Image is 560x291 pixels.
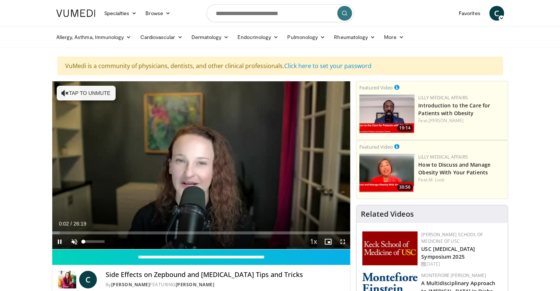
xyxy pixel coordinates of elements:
[59,221,69,227] span: 0:02
[330,30,380,45] a: Rheumatology
[176,281,215,288] a: [PERSON_NAME]
[106,281,344,288] div: By FEATURING
[283,30,330,45] a: Pulmonology
[321,234,335,249] button: Enable picture-in-picture mode
[380,30,408,45] a: More
[418,177,505,183] div: Feat.
[52,30,136,45] a: Allergy, Asthma, Immunology
[57,86,116,100] button: Tap to unmute
[418,102,490,117] a: Introduction to the Care for Patients with Obesity
[306,234,321,249] button: Playback Rate
[421,231,483,244] a: [PERSON_NAME] School of Medicine of USC
[52,231,351,234] div: Progress Bar
[56,10,95,17] img: VuMedi Logo
[67,234,82,249] button: Unmute
[111,281,150,288] a: [PERSON_NAME]
[359,154,415,192] a: 30:56
[397,184,413,191] span: 30:56
[135,30,187,45] a: Cardiovascular
[359,143,393,150] small: Featured Video
[335,234,350,249] button: Fullscreen
[421,261,502,267] div: [DATE]
[359,84,393,91] small: Featured Video
[233,30,283,45] a: Endocrinology
[141,6,175,21] a: Browse
[429,117,464,124] a: [PERSON_NAME]
[454,6,485,21] a: Favorites
[421,272,486,278] a: Montefiore [PERSON_NAME]
[362,231,418,265] img: 7b941f1f-d101-407a-8bfa-07bd47db01ba.png.150x105_q85_autocrop_double_scale_upscale_version-0.2.jpg
[52,234,67,249] button: Pause
[418,117,505,124] div: Feat.
[58,271,76,288] img: Dr. Carolynn Francavilla
[73,221,86,227] span: 26:19
[359,154,415,192] img: c98a6a29-1ea0-4bd5-8cf5-4d1e188984a7.png.150x105_q85_crop-smart_upscale.png
[84,240,105,243] div: Volume Level
[418,161,490,176] a: How to Discuss and Manage Obesity With Your Patients
[359,95,415,133] img: acc2e291-ced4-4dd5-b17b-d06994da28f3.png.150x105_q85_crop-smart_upscale.png
[207,4,354,22] input: Search topics, interventions
[284,62,371,70] a: Click here to set your password
[100,6,141,21] a: Specialties
[361,210,414,219] h4: Related Videos
[429,177,445,183] a: M. Look
[359,95,415,133] a: 19:14
[489,6,504,21] a: C
[106,271,344,279] h4: Side Effects on Zepbound and [MEDICAL_DATA] Tips and Tricks
[79,271,97,288] a: C
[71,221,72,227] span: /
[57,57,503,75] div: VuMedi is a community of physicians, dentists, and other clinical professionals.
[418,95,468,101] a: Lilly Medical Affairs
[421,245,475,260] a: USC [MEDICAL_DATA] Symposium 2025
[187,30,233,45] a: Dermatology
[52,81,351,249] video-js: Video Player
[397,125,413,131] span: 19:14
[418,154,468,160] a: Lilly Medical Affairs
